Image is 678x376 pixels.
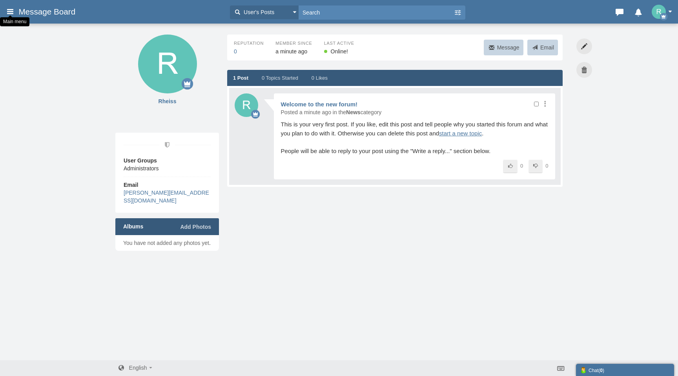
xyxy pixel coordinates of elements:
a: 0 Topics Started [262,75,298,82]
img: GLXqNAAAABklEQVQDAO3Y4WbyWZDDAAAAAElFTkSuQmCC [235,93,258,117]
span: User Groups [124,157,211,164]
time: Sep 13, 2025 5:47 PM [299,109,331,115]
span: 0 [520,163,523,169]
span: in the category [333,109,382,115]
span: Likes [316,75,328,81]
span: Administrators [124,165,159,172]
span: Rheiss [115,97,219,105]
a: News [346,109,361,115]
time: Sep 13, 2025 5:47 PM [275,48,307,55]
a: Albums [123,223,143,230]
span: User's Posts [242,8,274,16]
img: GLXqNAAAABklEQVQDAO3Y4WbyWZDDAAAAAElFTkSuQmCC [652,5,666,19]
span: 0 [312,75,314,81]
span: Member Since [275,40,312,47]
a: Message Board [18,5,81,19]
span: Message [497,44,519,51]
a: 0 Likes [312,75,328,82]
span: Topics Started [266,75,298,81]
span: 1 [233,75,236,81]
span: English [129,365,147,371]
span: You have not added any photos yet [123,240,209,246]
div: Chat [580,366,670,374]
ul: . [123,239,211,247]
span: Email [540,44,554,51]
a: 0 [234,48,237,55]
span: This is your very first post. If you like, edit this post and tell people why you started this fo... [281,121,548,154]
input: Search [299,5,454,19]
span: 1757800026 [275,48,307,55]
a: Add Photos [180,223,211,231]
span: Message Board [18,7,81,16]
span: 0 [545,163,548,169]
button: User's Posts [230,5,299,19]
span: 0 [262,75,264,81]
span: Reputation [234,40,264,47]
strong: 0 [600,368,603,373]
span: Post [237,75,248,81]
a: [PERSON_NAME][EMAIL_ADDRESS][DOMAIN_NAME] [124,190,209,204]
span: Posted [281,109,298,115]
span: Online! [331,48,348,55]
a: Welcome to the new forum! [281,101,358,108]
span: ( ) [598,368,604,373]
a: 1 Post [233,75,248,82]
span: Email [124,182,138,188]
span: Last Active [324,40,354,47]
a: start a new topic [439,130,482,137]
